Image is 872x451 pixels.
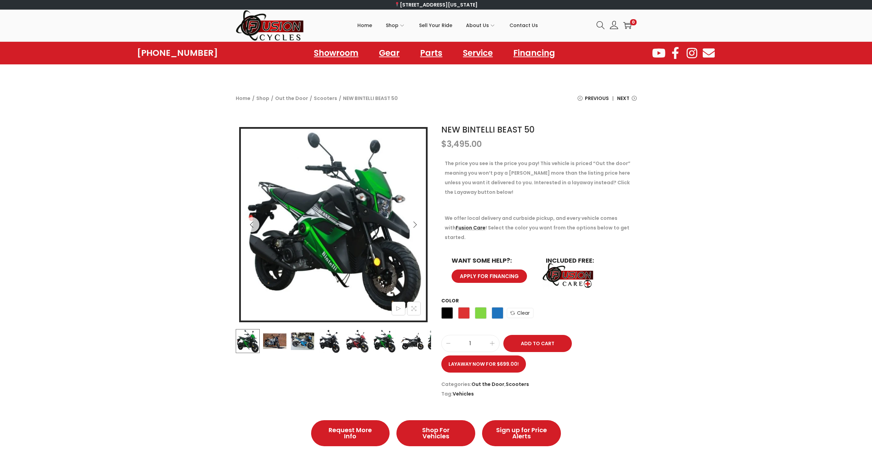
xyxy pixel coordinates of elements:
a: Gear [372,45,406,61]
a: Layaway now for $699.00! [441,355,526,373]
span: Categories: , [441,379,637,389]
img: Product image [263,329,287,353]
span: / [252,93,255,103]
span: Shop For Vehicles [410,427,462,439]
a: About Us [466,10,496,41]
a: Service [456,45,500,61]
a: [PHONE_NUMBER] [137,48,218,58]
a: Shop [256,95,269,102]
span: APPLY FOR FINANCING [460,274,519,279]
h6: WANT SOME HELP?: [452,258,532,264]
label: Color [441,297,459,304]
button: Add to Cart [503,335,572,352]
span: / [339,93,341,103]
a: Fusion Care [456,224,486,231]
span: Sell Your Ride [419,17,452,34]
a: Next [617,93,637,108]
span: Shop [386,17,398,34]
button: Previous [244,217,259,232]
a: Vehicles [453,390,474,397]
bdi: 3,495.00 [441,138,482,150]
p: The price you see is the price you pay! This vehicle is priced “Out the door” meaning you won’t p... [445,159,633,197]
img: Product image [345,329,369,353]
span: Home [357,17,372,34]
img: Product image [235,329,259,353]
a: Sell Your Ride [419,10,452,41]
span: Previous [585,93,609,103]
a: Out the Door [471,381,504,388]
img: Product image [318,329,342,353]
a: Previous [578,93,609,108]
nav: Primary navigation [304,10,591,41]
img: Woostify retina logo [236,10,304,41]
a: APPLY FOR FINANCING [452,270,527,283]
a: Parts [413,45,449,61]
a: Out the Door [275,95,308,102]
span: / [310,93,312,103]
img: Product image [290,329,314,353]
span: Sign up for Price Alerts [496,427,547,439]
span: NEW BINTELLI BEAST 50 [343,93,398,103]
img: Product image [400,329,424,353]
span: Contact Us [509,17,538,34]
a: Scooters [314,95,337,102]
a: Shop [386,10,405,41]
span: $ [441,138,447,150]
img: NEW BINTELLI BEAST 50 [241,129,426,314]
a: [STREET_ADDRESS][US_STATE] [394,1,478,8]
a: Showroom [307,45,365,61]
a: 0 [623,21,631,29]
a: Home [357,10,372,41]
input: Product quantity [442,339,499,348]
img: Product image [372,329,396,353]
span: / [271,93,273,103]
img: Product image [427,329,451,353]
a: Financing [506,45,562,61]
a: Sign up for Price Alerts [482,420,561,446]
h6: INCLUDED FREE: [546,258,626,264]
span: Request More Info [325,427,376,439]
a: Scooters [506,381,529,388]
p: We offer local delivery and curbside pickup, and every vehicle comes with ! Select the color you ... [445,213,633,242]
a: Shop For Vehicles [396,420,475,446]
span: Tag: [441,389,637,399]
a: Contact Us [509,10,538,41]
nav: Menu [307,45,562,61]
button: Next [407,217,422,232]
a: Home [236,95,250,102]
a: Request More Info [311,420,390,446]
a: Clear [507,308,533,318]
span: Next [617,93,629,103]
img: 📍 [395,2,400,7]
span: About Us [466,17,489,34]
